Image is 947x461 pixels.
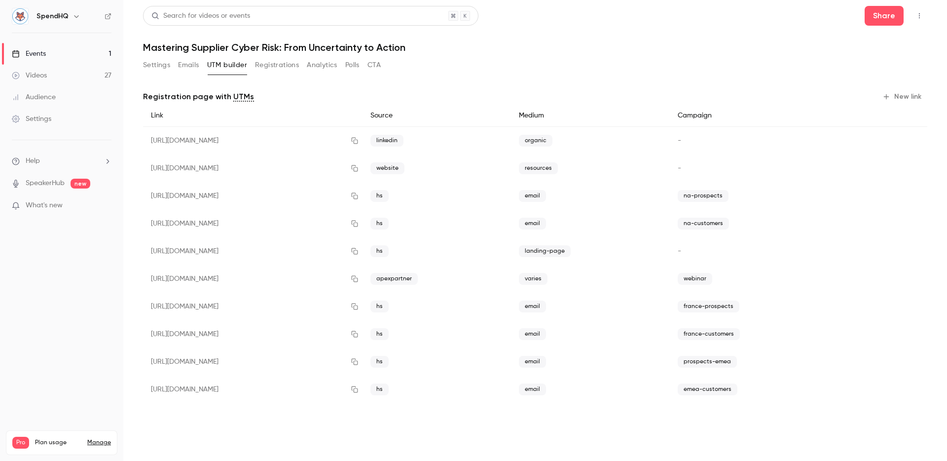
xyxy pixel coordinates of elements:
div: Medium [511,105,670,127]
div: Source [363,105,511,127]
button: New link [878,89,927,105]
div: [URL][DOMAIN_NAME] [143,376,363,403]
span: prospects-emea [678,356,737,368]
div: [URL][DOMAIN_NAME] [143,154,363,182]
div: [URL][DOMAIN_NAME] [143,237,363,265]
span: - [678,248,681,255]
span: na-prospects [678,190,728,202]
div: Audience [12,92,56,102]
span: hs [370,301,389,312]
div: [URL][DOMAIN_NAME] [143,210,363,237]
span: linkedin [370,135,403,147]
span: email [519,218,546,230]
div: Settings [12,114,51,124]
div: Campaign [670,105,853,127]
div: [URL][DOMAIN_NAME] [143,320,363,348]
button: CTA [367,57,381,73]
span: organic [519,135,552,147]
span: email [519,328,546,340]
span: france-prospects [678,301,739,312]
div: Link [143,105,363,127]
button: UTM builder [207,57,247,73]
span: Pro [12,437,29,449]
li: help-dropdown-opener [12,156,111,166]
span: resources [519,162,558,174]
p: Registration page with [143,91,254,103]
span: webinar [678,273,712,285]
span: Help [26,156,40,166]
span: hs [370,384,389,395]
span: varies [519,273,547,285]
span: website [370,162,404,174]
span: hs [370,190,389,202]
span: apexpartner [370,273,418,285]
div: [URL][DOMAIN_NAME] [143,293,363,320]
div: [URL][DOMAIN_NAME] [143,265,363,293]
div: Videos [12,71,47,80]
div: Search for videos or events [151,11,250,21]
span: na-customers [678,218,729,230]
span: hs [370,218,389,230]
span: Plan usage [35,439,81,447]
span: What's new [26,200,63,211]
span: email [519,301,546,312]
button: Settings [143,57,170,73]
div: [URL][DOMAIN_NAME] [143,127,363,155]
button: Polls [345,57,360,73]
span: france-customers [678,328,740,340]
a: UTMs [233,91,254,103]
span: email [519,190,546,202]
span: email [519,384,546,395]
h6: SpendHQ [36,11,69,21]
div: Events [12,49,46,59]
button: Analytics [307,57,337,73]
span: emea-customers [678,384,737,395]
span: email [519,356,546,368]
span: hs [370,328,389,340]
span: - [678,165,681,172]
span: hs [370,356,389,368]
div: [URL][DOMAIN_NAME] [143,182,363,210]
button: Share [865,6,904,26]
h1: Mastering Supplier Cyber Risk: From Uncertainty to Action [143,41,927,53]
span: landing-page [519,245,571,257]
a: SpeakerHub [26,178,65,189]
button: Registrations [255,57,299,73]
span: new [71,179,90,189]
img: SpendHQ [12,8,28,24]
button: Emails [178,57,199,73]
a: Manage [87,439,111,447]
div: [URL][DOMAIN_NAME] [143,348,363,376]
span: - [678,137,681,144]
span: hs [370,245,389,257]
